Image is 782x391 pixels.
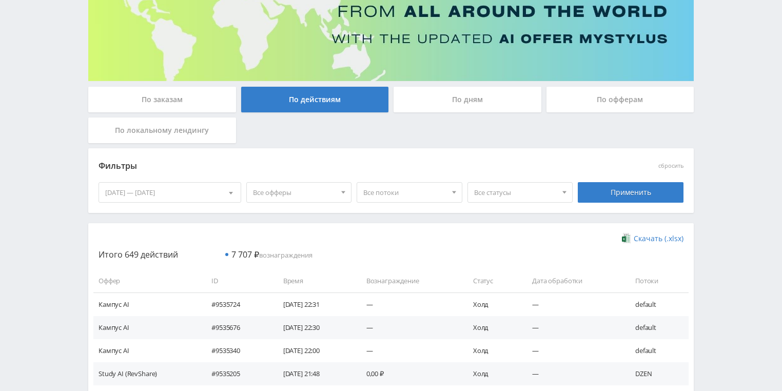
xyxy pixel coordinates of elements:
a: Скачать (.xlsx) [622,233,683,244]
td: [DATE] 22:30 [273,316,356,339]
td: Кампус AI [93,316,201,339]
td: — [522,339,625,362]
span: 7 707 ₽ [231,249,259,260]
td: DZEN [625,362,689,385]
td: default [625,292,689,316]
span: Все статусы [474,183,557,202]
div: Фильтры [99,159,536,174]
td: Study AI (RevShare) [93,362,201,385]
div: Применить [578,182,683,203]
td: [DATE] 22:00 [273,339,356,362]
span: Скачать (.xlsx) [634,234,683,243]
td: Оффер [93,269,201,292]
td: 0,00 ₽ [356,362,463,385]
div: По офферам [546,87,694,112]
div: По действиям [241,87,389,112]
td: Статус [463,269,522,292]
td: default [625,339,689,362]
td: Время [273,269,356,292]
img: xlsx [622,233,631,243]
td: Холд [463,339,522,362]
button: сбросить [658,163,683,169]
td: — [356,339,463,362]
td: — [356,292,463,316]
div: По дням [394,87,541,112]
td: #9535724 [201,292,273,316]
div: [DATE] — [DATE] [99,183,241,202]
span: вознаграждения [231,250,312,260]
span: Итого 649 действий [99,249,178,260]
td: Холд [463,316,522,339]
td: — [522,316,625,339]
td: #9535676 [201,316,273,339]
td: Кампус AI [93,339,201,362]
td: Кампус AI [93,292,201,316]
td: #9535205 [201,362,273,385]
td: — [522,292,625,316]
td: #9535340 [201,339,273,362]
td: Вознаграждение [356,269,463,292]
td: ID [201,269,273,292]
td: [DATE] 22:31 [273,292,356,316]
td: — [356,316,463,339]
td: [DATE] 21:48 [273,362,356,385]
td: Холд [463,292,522,316]
td: — [522,362,625,385]
td: Холд [463,362,522,385]
td: Потоки [625,269,689,292]
div: По локальному лендингу [88,118,236,143]
div: По заказам [88,87,236,112]
span: Все потоки [363,183,446,202]
td: default [625,316,689,339]
span: Все офферы [253,183,336,202]
td: Дата обработки [522,269,625,292]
